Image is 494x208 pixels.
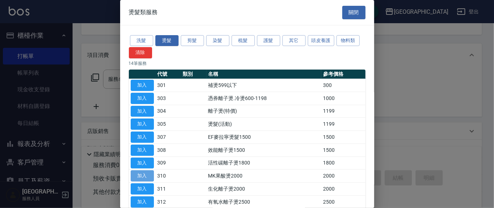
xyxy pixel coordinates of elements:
[129,47,152,58] button: 清除
[308,35,335,46] button: 頭皮養護
[206,35,229,46] button: 染髮
[131,132,154,143] button: 加入
[131,118,154,130] button: 加入
[282,35,306,46] button: 其它
[131,93,154,104] button: 加入
[207,157,321,170] td: 活性碳離子燙1800
[207,92,321,105] td: 憑券離子燙.冷燙600-1198
[321,143,366,157] td: 1500
[207,79,321,92] td: 補燙599以下
[156,92,181,105] td: 303
[156,79,181,92] td: 301
[131,158,154,169] button: 加入
[155,35,179,46] button: 燙髮
[342,6,366,19] button: 關閉
[321,183,366,196] td: 2000
[207,70,321,79] th: 名稱
[321,105,366,118] td: 1199
[257,35,280,46] button: 護髮
[336,35,360,46] button: 物料類
[156,170,181,183] td: 310
[321,118,366,131] td: 1199
[207,170,321,183] td: MK果酸燙2000
[156,157,181,170] td: 309
[156,131,181,144] td: 307
[181,70,207,79] th: 類別
[321,79,366,92] td: 300
[207,105,321,118] td: 離子燙(特價)
[156,143,181,157] td: 308
[321,70,366,79] th: 參考價格
[207,118,321,131] td: 燙髮(活動)
[156,105,181,118] td: 304
[321,92,366,105] td: 1000
[131,80,154,91] button: 加入
[207,131,321,144] td: EF麥拉寧燙髮1500
[131,183,154,195] button: 加入
[156,70,181,79] th: 代號
[207,183,321,196] td: 生化離子燙2000
[321,157,366,170] td: 1800
[131,170,154,182] button: 加入
[207,143,321,157] td: 效能離子燙1500
[156,183,181,196] td: 311
[156,118,181,131] td: 305
[129,60,366,67] p: 14 筆服務
[181,35,204,46] button: 剪髮
[129,9,158,16] span: 燙髮類服務
[131,145,154,156] button: 加入
[130,35,153,46] button: 洗髮
[232,35,255,46] button: 梳髮
[131,196,154,208] button: 加入
[131,106,154,117] button: 加入
[321,131,366,144] td: 1500
[321,170,366,183] td: 2000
